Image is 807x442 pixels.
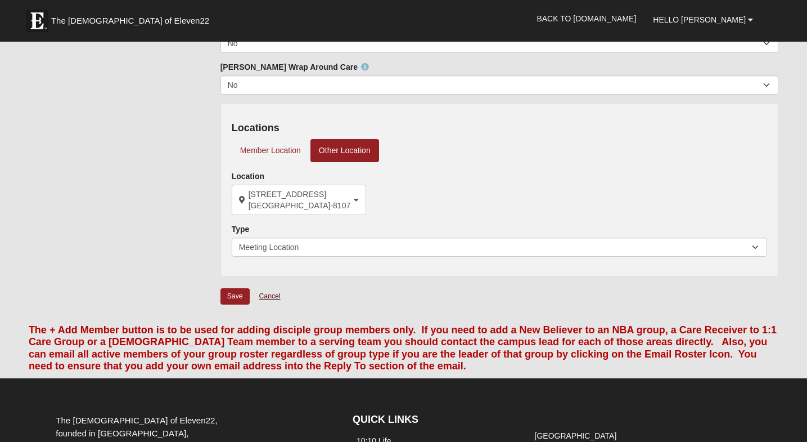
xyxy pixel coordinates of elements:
[644,6,761,34] a: Hello [PERSON_NAME]
[252,288,288,305] a: Cancel
[51,15,209,26] span: The [DEMOGRAPHIC_DATA] of Eleven22
[310,139,379,162] a: Other Location
[220,61,369,73] label: [PERSON_NAME] Wrap Around Care
[29,324,777,372] font: The + Add Member button is to be used for adding disciple group members only. If you need to add ...
[528,5,644,33] a: Back to [DOMAIN_NAME]
[353,414,514,426] h4: QUICK LINKS
[232,224,250,235] label: Type
[220,288,250,305] input: Alt+s
[232,122,767,135] h4: Locations
[20,4,245,32] a: The [DEMOGRAPHIC_DATA] of Eleven22
[232,171,264,182] label: Location
[232,139,309,162] a: Member Location
[249,189,351,211] span: [STREET_ADDRESS] [GEOGRAPHIC_DATA]-8107
[26,10,48,32] img: Eleven22 logo
[653,15,746,24] span: Hello [PERSON_NAME]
